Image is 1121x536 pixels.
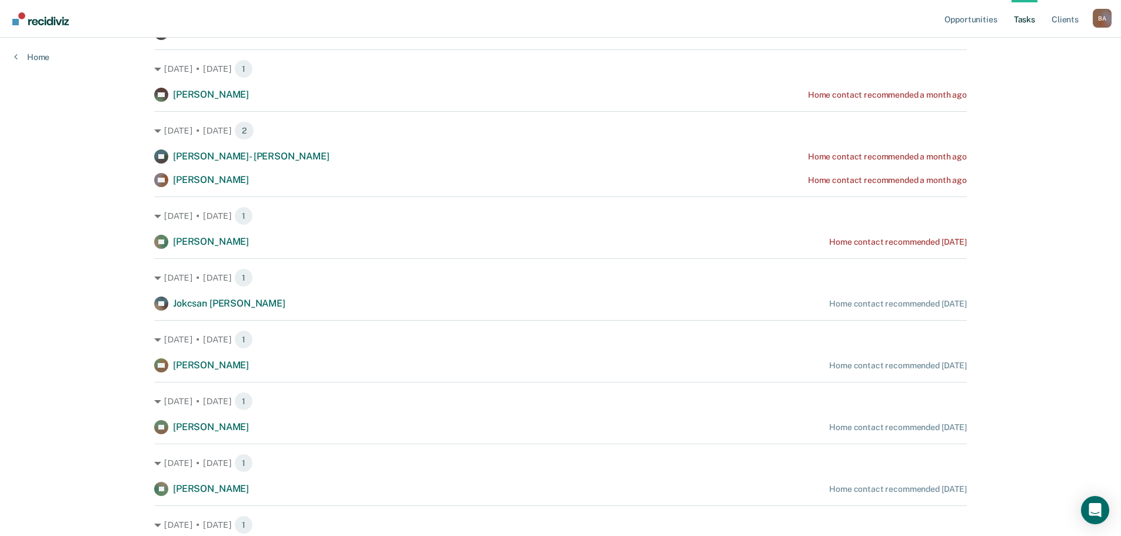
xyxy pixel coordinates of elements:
div: Home contact recommended a month ago [808,90,967,100]
button: Profile dropdown button [1093,9,1112,28]
div: Home contact recommended [DATE] [829,361,967,371]
div: Home contact recommended a month ago [808,152,967,162]
div: Home contact recommended [DATE] [829,237,967,247]
div: Home contact recommended [DATE] [829,299,967,309]
span: 1 [234,207,253,225]
div: Home contact recommended [DATE] [829,484,967,494]
div: B A [1093,9,1112,28]
span: [PERSON_NAME] [173,89,249,100]
span: [PERSON_NAME] [173,359,249,371]
div: Open Intercom Messenger [1081,496,1109,524]
span: 1 [234,59,253,78]
span: [PERSON_NAME]- [PERSON_NAME] [173,151,330,162]
div: [DATE] • [DATE] 2 [154,121,967,140]
span: 1 [234,330,253,349]
div: [DATE] • [DATE] 1 [154,515,967,534]
span: 1 [234,454,253,472]
div: Home contact recommended [DATE] [829,422,967,432]
div: [DATE] • [DATE] 1 [154,207,967,225]
span: [PERSON_NAME] [173,236,249,247]
span: [PERSON_NAME] [173,174,249,185]
div: [DATE] • [DATE] 1 [154,268,967,287]
img: Recidiviz [12,12,69,25]
div: [DATE] • [DATE] 1 [154,392,967,411]
span: 1 [234,515,253,534]
span: 2 [234,121,254,140]
div: [DATE] • [DATE] 1 [154,454,967,472]
span: [PERSON_NAME] [173,27,249,38]
span: 1 [234,392,253,411]
a: Home [14,52,49,62]
span: [PERSON_NAME] [173,483,249,494]
span: 1 [234,268,253,287]
span: [PERSON_NAME] [173,421,249,432]
div: [DATE] • [DATE] 1 [154,59,967,78]
div: [DATE] • [DATE] 1 [154,330,967,349]
span: Jokcsan [PERSON_NAME] [173,298,285,309]
div: Home contact recommended a month ago [808,175,967,185]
